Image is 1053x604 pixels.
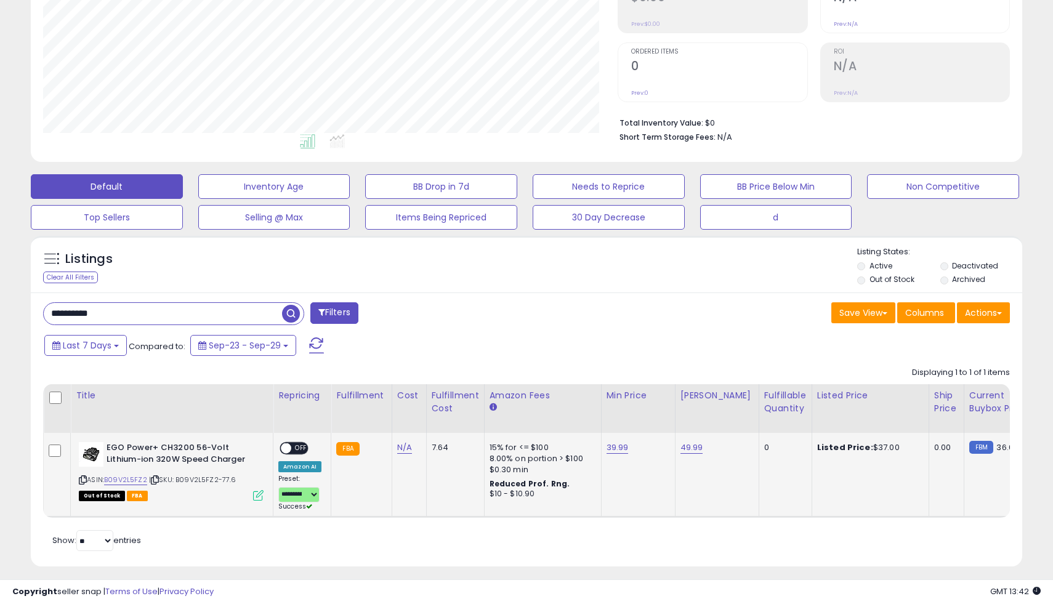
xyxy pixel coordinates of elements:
img: 31VQRcPbrjL._SL40_.jpg [79,442,103,467]
button: Columns [897,302,955,323]
h2: N/A [834,59,1009,76]
a: B09V2L5FZ2 [104,475,147,485]
button: Default [31,174,183,199]
small: FBA [336,442,359,456]
div: $0.30 min [490,464,592,475]
span: Compared to: [129,340,185,352]
a: Privacy Policy [159,586,214,597]
div: Clear All Filters [43,272,98,283]
div: Displaying 1 to 1 of 1 items [912,367,1010,379]
div: 15% for <= $100 [490,442,592,453]
div: Preset: [278,475,321,511]
div: 0.00 [934,442,954,453]
span: FBA [127,491,148,501]
b: EGO Power+ CH3200 56-Volt Lithium-ion 320W Speed Charger [107,442,256,468]
a: Terms of Use [105,586,158,597]
button: BB Drop in 7d [365,174,517,199]
strong: Copyright [12,586,57,597]
div: Ship Price [934,389,959,415]
span: All listings that are currently out of stock and unavailable for purchase on Amazon [79,491,125,501]
span: 2025-10-7 13:42 GMT [990,586,1041,597]
a: 49.99 [680,441,703,454]
button: Needs to Reprice [533,174,685,199]
a: N/A [397,441,412,454]
b: Listed Price: [817,441,873,453]
small: Prev: $0.00 [631,20,660,28]
span: Sep-23 - Sep-29 [209,339,281,352]
button: Non Competitive [867,174,1019,199]
div: Min Price [607,389,670,402]
span: OFF [291,443,311,454]
label: Active [869,260,892,271]
div: Current Buybox Price [969,389,1033,415]
button: Actions [957,302,1010,323]
small: Amazon Fees. [490,402,497,413]
button: Top Sellers [31,205,183,230]
p: Listing States: [857,246,1022,258]
span: 36.07 [996,441,1018,453]
label: Archived [952,274,985,284]
div: Amazon Fees [490,389,596,402]
div: Repricing [278,389,326,402]
span: ROI [834,49,1009,55]
button: d [700,205,852,230]
button: BB Price Below Min [700,174,852,199]
small: Prev: 0 [631,89,648,97]
div: Fulfillment Cost [432,389,479,415]
a: 39.99 [607,441,629,454]
span: Columns [905,307,944,319]
button: Last 7 Days [44,335,127,356]
div: Title [76,389,268,402]
button: Sep-23 - Sep-29 [190,335,296,356]
div: [PERSON_NAME] [680,389,754,402]
h5: Listings [65,251,113,268]
button: 30 Day Decrease [533,205,685,230]
div: $10 - $10.90 [490,489,592,499]
div: Cost [397,389,421,402]
div: $37.00 [817,442,919,453]
b: Total Inventory Value: [619,118,703,128]
button: Save View [831,302,895,323]
div: seller snap | | [12,586,214,598]
div: 8.00% on portion > $100 [490,453,592,464]
li: $0 [619,115,1001,129]
div: ASIN: [79,442,264,499]
span: | SKU: B09V2L5FZ2-77.6 [149,475,236,485]
h2: 0 [631,59,807,76]
span: Ordered Items [631,49,807,55]
div: Fulfillment [336,389,386,402]
button: Inventory Age [198,174,350,199]
div: Fulfillable Quantity [764,389,807,415]
label: Deactivated [952,260,998,271]
div: 0 [764,442,802,453]
div: Amazon AI [278,461,321,472]
div: 7.64 [432,442,475,453]
button: Items Being Repriced [365,205,517,230]
button: Filters [310,302,358,324]
div: Listed Price [817,389,924,402]
b: Reduced Prof. Rng. [490,478,570,489]
span: Success [278,502,312,511]
label: Out of Stock [869,274,914,284]
small: Prev: N/A [834,20,858,28]
small: Prev: N/A [834,89,858,97]
span: N/A [717,131,732,143]
small: FBM [969,441,993,454]
b: Short Term Storage Fees: [619,132,716,142]
span: Last 7 Days [63,339,111,352]
button: Selling @ Max [198,205,350,230]
span: Show: entries [52,534,141,546]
